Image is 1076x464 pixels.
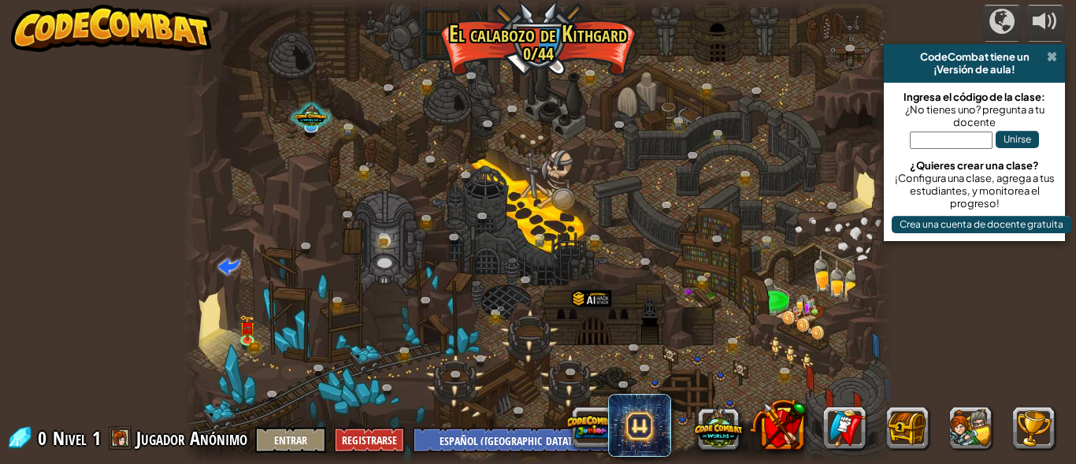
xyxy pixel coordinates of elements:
[334,427,405,453] button: Registrarse
[38,425,51,451] span: 0
[1026,5,1065,42] button: Ajustar el volúmen
[243,325,252,332] img: portrait.png
[497,306,505,311] img: portrait.png
[892,172,1057,210] div: ¡Configura una clase, agrega a tus estudiantes, y monitorea el progreso!
[892,91,1057,103] div: Ingresa el código de la clase:
[890,50,1059,63] div: CodeCombat tiene un
[703,272,711,277] img: portrait.png
[92,425,101,451] span: 1
[11,5,213,52] img: CodeCombat - Learn how to code by playing a game
[892,159,1057,172] div: ¿Quieres crear una clase?
[136,425,247,451] span: Jugador Anónimo
[892,103,1057,128] div: ¿No tienes uno? pregunta a tu docente
[892,216,1071,233] button: Crea una cuenta de docente gratuita
[53,425,87,451] span: Nivel
[255,427,326,453] button: Entrar
[996,131,1039,148] button: Unirse
[365,162,373,168] img: portrait.png
[890,63,1059,76] div: ¡Versión de aula!
[982,5,1022,42] button: Campañas
[239,315,255,342] img: level-banner-unlock.png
